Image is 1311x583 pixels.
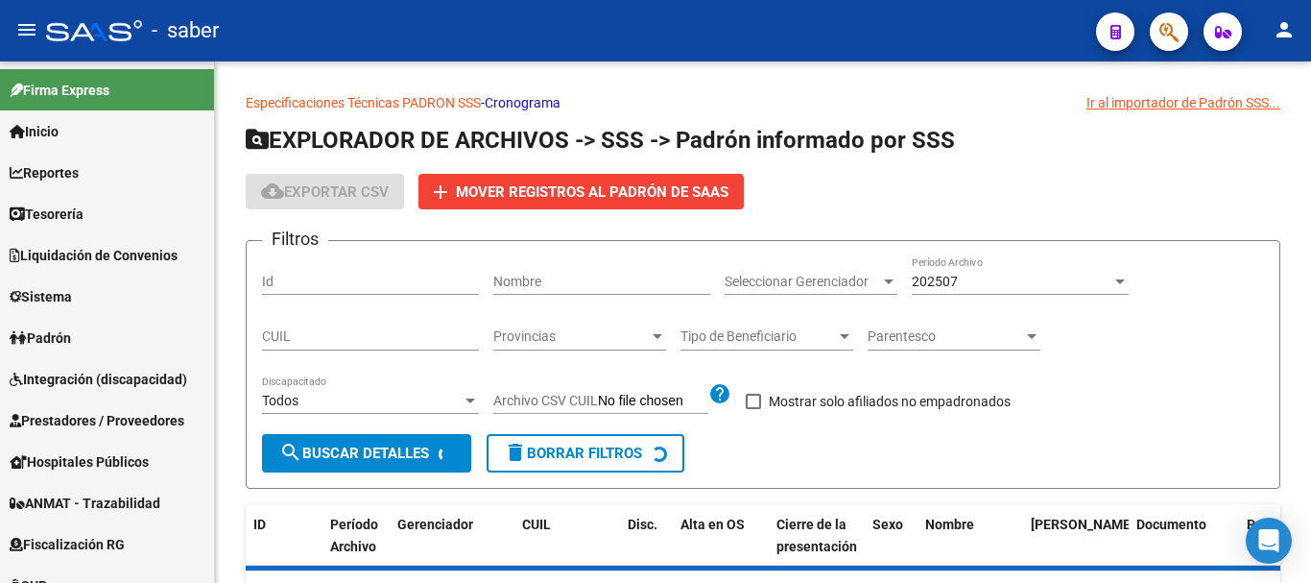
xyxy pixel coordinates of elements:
span: Padrón [10,328,71,349]
button: Exportar CSV [246,174,404,209]
span: Mover registros al PADRÓN de SAAS [456,183,728,201]
datatable-header-cell: Alta en OS [673,504,769,568]
span: Documento [1136,517,1206,532]
span: Exportar CSV [261,183,389,201]
span: Borrar Filtros [504,445,642,462]
span: Inicio [10,121,59,142]
span: 202507 [912,274,958,289]
span: Hospitales Públicos [10,451,149,473]
span: Firma Express [10,80,109,101]
span: Prestadores / Proveedores [10,410,184,431]
span: [PERSON_NAME]. [1031,517,1138,532]
button: Mover registros al PADRÓN de SAAS [418,174,744,209]
span: Reportes [10,162,79,183]
datatable-header-cell: Gerenciador [390,504,514,568]
mat-icon: person [1273,18,1296,41]
span: ANMAT - Trazabilidad [10,493,160,514]
div: Open Intercom Messenger [1246,518,1292,564]
a: Especificaciones Técnicas PADRON SSS [246,95,481,110]
span: Nombre [925,517,974,532]
a: Cronograma [485,95,560,110]
span: Provincias [493,328,649,345]
datatable-header-cell: Sexo [865,504,918,568]
span: Buscar Detalles [279,445,429,462]
datatable-header-cell: Período Archivo [322,504,390,568]
span: ID [253,517,266,532]
span: Integración (discapacidad) [10,369,187,390]
datatable-header-cell: Nombre [918,504,1023,568]
span: Liquidación de Convenios [10,245,178,266]
span: Sistema [10,286,72,307]
mat-icon: add [429,181,452,204]
span: Disc. [628,517,657,532]
span: Archivo CSV CUIL [493,393,598,408]
span: Sexo [872,517,903,532]
span: Fiscalización RG [10,534,125,555]
span: Tipo de Beneficiario [680,328,836,345]
span: Seleccionar Gerenciador [725,274,880,290]
mat-icon: cloud_download [261,180,284,203]
p: - [246,92,1280,113]
mat-icon: delete [504,441,527,464]
span: Todos [262,393,298,408]
button: Borrar Filtros [487,434,684,473]
span: CUIL [522,517,551,532]
datatable-header-cell: Cierre de la presentación [769,504,865,568]
span: Cierre de la presentación [776,517,857,554]
div: Ir al importador de Padrón SSS... [1086,92,1280,113]
datatable-header-cell: Documento [1129,504,1239,568]
span: EXPLORADOR DE ARCHIVOS -> SSS -> Padrón informado por SSS [246,127,955,154]
mat-icon: search [279,441,302,464]
datatable-header-cell: Fecha Nac. [1023,504,1129,568]
span: Gerenciador [397,517,473,532]
input: Archivo CSV CUIL [598,393,708,410]
span: Período Archivo [330,517,378,554]
mat-icon: help [708,382,731,405]
button: Buscar Detalles [262,434,471,473]
datatable-header-cell: ID [246,504,322,568]
datatable-header-cell: CUIL [514,504,620,568]
span: - saber [152,10,219,52]
span: Alta en OS [680,517,745,532]
span: Tesorería [10,204,83,225]
h3: Filtros [262,226,328,253]
mat-icon: menu [15,18,38,41]
span: Parentesco [868,328,1023,345]
span: Mostrar solo afiliados no empadronados [769,390,1011,413]
datatable-header-cell: Disc. [620,504,673,568]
